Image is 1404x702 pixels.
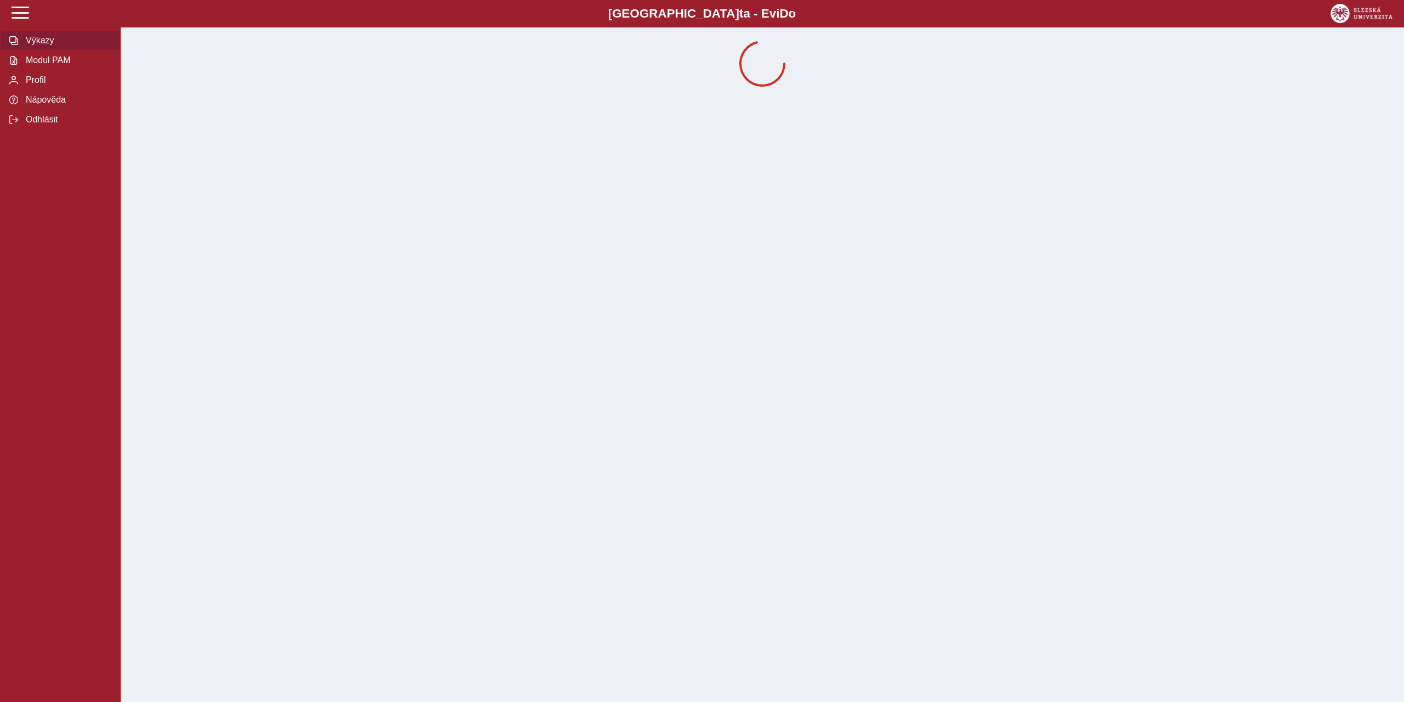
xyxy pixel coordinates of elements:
span: t [739,7,743,20]
img: logo_web_su.png [1331,4,1392,23]
span: Odhlásit [22,115,111,125]
span: o [789,7,796,20]
span: D [779,7,788,20]
b: [GEOGRAPHIC_DATA] a - Evi [33,7,1371,21]
span: Nápověda [22,95,111,105]
span: Výkazy [22,36,111,46]
span: Modul PAM [22,55,111,65]
span: Profil [22,75,111,85]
